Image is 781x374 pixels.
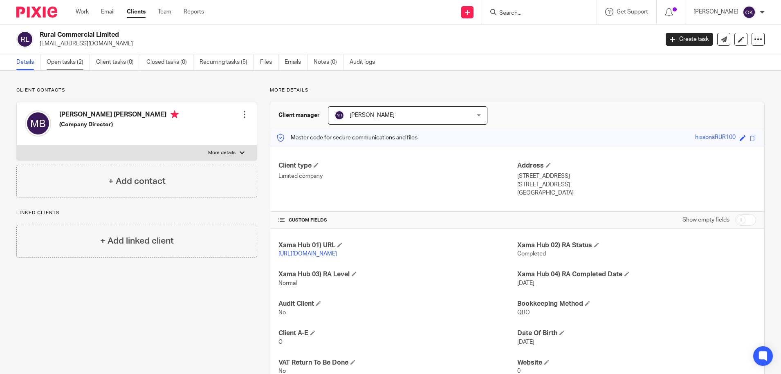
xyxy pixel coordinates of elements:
[16,87,257,94] p: Client contacts
[517,300,756,308] h4: Bookkeeping Method
[208,150,236,156] p: More details
[276,134,417,142] p: Master code for secure communications and files
[108,175,166,188] h4: + Add contact
[278,368,286,374] span: No
[695,133,736,143] div: hixsonsRUR100
[25,110,51,137] img: svg%3E
[278,172,517,180] p: Limited company
[40,31,531,39] h2: Rural Commercial Limited
[682,216,729,224] label: Show empty fields
[517,172,756,180] p: [STREET_ADDRESS]
[100,235,174,247] h4: + Add linked client
[743,6,756,19] img: svg%3E
[334,110,344,120] img: svg%3E
[59,110,179,121] h4: [PERSON_NAME] [PERSON_NAME]
[16,54,40,70] a: Details
[16,210,257,216] p: Linked clients
[101,8,114,16] a: Email
[278,310,286,316] span: No
[498,10,572,17] input: Search
[184,8,204,16] a: Reports
[517,241,756,250] h4: Xama Hub 02) RA Status
[278,111,320,119] h3: Client manager
[278,329,517,338] h4: Client A-E
[517,189,756,197] p: [GEOGRAPHIC_DATA]
[285,54,307,70] a: Emails
[171,110,179,119] i: Primary
[270,87,765,94] p: More details
[200,54,254,70] a: Recurring tasks (5)
[350,54,381,70] a: Audit logs
[278,280,297,286] span: Normal
[59,121,179,129] h5: (Company Director)
[350,112,395,118] span: [PERSON_NAME]
[278,161,517,170] h4: Client type
[146,54,193,70] a: Closed tasks (0)
[314,54,343,70] a: Notes (0)
[47,54,90,70] a: Open tasks (2)
[278,300,517,308] h4: Audit Client
[278,270,517,279] h4: Xama Hub 03) RA Level
[693,8,738,16] p: [PERSON_NAME]
[517,270,756,279] h4: Xama Hub 04) RA Completed Date
[260,54,278,70] a: Files
[158,8,171,16] a: Team
[40,40,653,48] p: [EMAIL_ADDRESS][DOMAIN_NAME]
[278,339,283,345] span: C
[666,33,713,46] a: Create task
[76,8,89,16] a: Work
[517,251,546,257] span: Completed
[517,358,756,367] h4: Website
[517,368,521,374] span: 0
[617,9,648,15] span: Get Support
[127,8,146,16] a: Clients
[517,161,756,170] h4: Address
[517,181,756,189] p: [STREET_ADDRESS]
[517,310,530,316] span: QBO
[16,31,34,48] img: svg%3E
[517,329,756,338] h4: Date Of Birth
[278,358,517,367] h4: VAT Return To Be Done
[96,54,140,70] a: Client tasks (0)
[517,280,534,286] span: [DATE]
[16,7,57,18] img: Pixie
[278,241,517,250] h4: Xama Hub 01) URL
[278,251,337,257] a: [URL][DOMAIN_NAME]
[278,217,517,224] h4: CUSTOM FIELDS
[517,339,534,345] span: [DATE]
